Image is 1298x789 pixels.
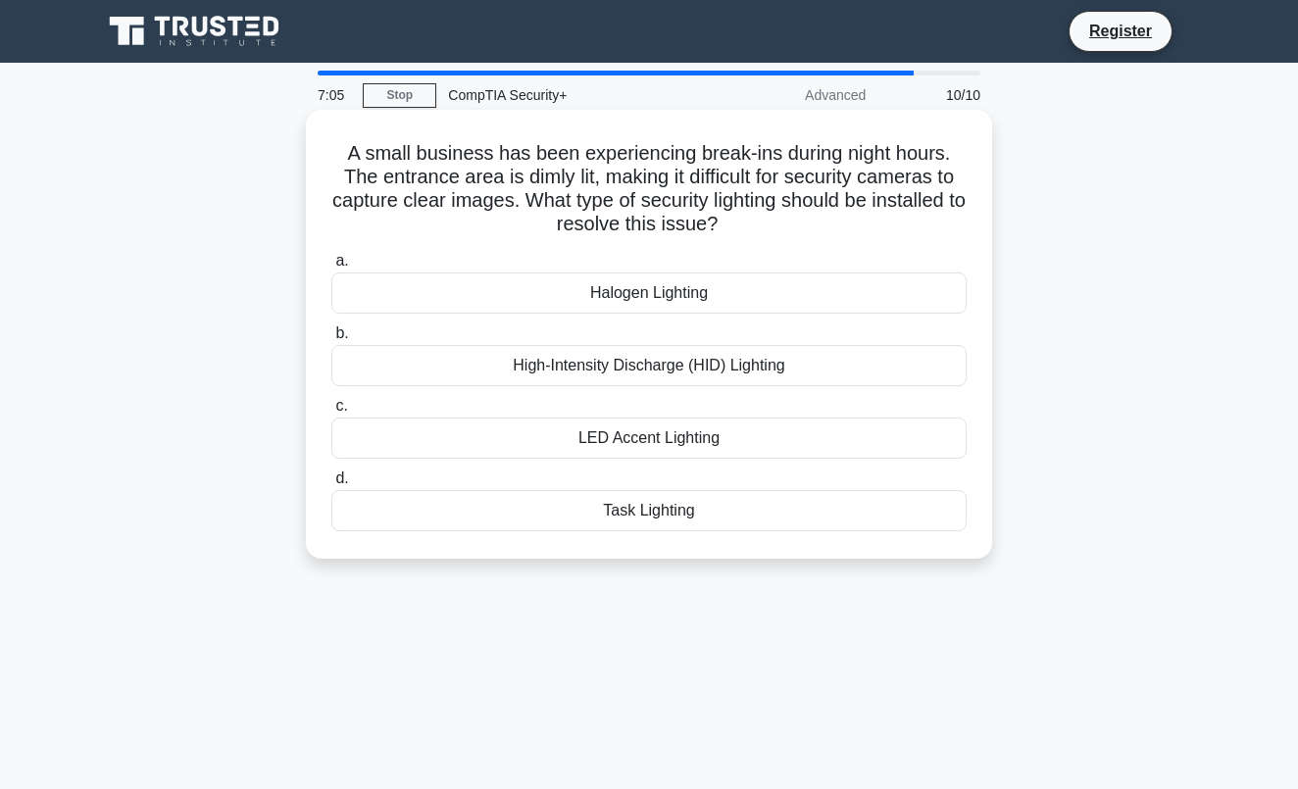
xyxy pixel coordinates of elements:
[1077,19,1164,43] a: Register
[363,83,436,108] a: Stop
[335,469,348,486] span: d.
[335,397,347,414] span: c.
[331,418,967,459] div: LED Accent Lighting
[331,345,967,386] div: High-Intensity Discharge (HID) Lighting
[335,252,348,269] span: a.
[306,75,363,115] div: 7:05
[335,324,348,341] span: b.
[331,272,967,314] div: Halogen Lighting
[331,490,967,531] div: Task Lighting
[329,141,969,237] h5: A small business has been experiencing break-ins during night hours. The entrance area is dimly l...
[436,75,706,115] div: CompTIA Security+
[706,75,877,115] div: Advanced
[877,75,992,115] div: 10/10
